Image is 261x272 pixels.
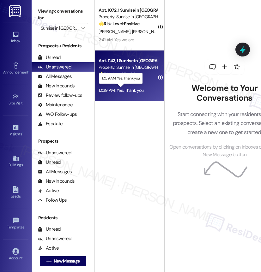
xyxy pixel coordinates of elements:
[38,226,61,233] div: Unread
[3,153,28,170] a: Buildings
[38,54,61,61] div: Unread
[38,102,73,108] div: Maintenance
[99,87,143,93] div: 12:39 AM: Yes. Thank you
[99,21,139,27] strong: 🌟 Risk Level: Positive
[32,138,94,145] div: Prospects
[41,23,78,33] input: All communities
[9,5,22,17] img: ResiDesk Logo
[32,43,94,49] div: Prospects + Residents
[132,29,164,34] span: [PERSON_NAME]
[23,100,24,104] span: •
[99,37,134,43] div: 2:41 AM: Yes we are
[3,91,28,108] a: Site Visit •
[40,256,87,266] button: New Message
[46,259,51,264] i: 
[99,7,157,14] div: Apt. 1072, 1 Sunrise in [GEOGRAPHIC_DATA]
[3,246,28,263] a: Account
[3,29,28,46] a: Inbox
[99,64,157,71] div: Property: Sunrise in [GEOGRAPHIC_DATA]
[99,79,130,85] span: [PERSON_NAME]
[38,150,71,156] div: Unanswered
[38,245,59,251] div: Active
[99,29,132,34] span: [PERSON_NAME]
[38,92,82,99] div: Review follow-ups
[3,215,28,232] a: Templates •
[32,215,94,221] div: Residents
[38,159,61,166] div: Unread
[38,121,63,127] div: Escalate
[22,131,23,135] span: •
[28,69,29,74] span: •
[38,6,88,23] label: Viewing conversations for
[99,57,157,64] div: Apt. 1143, 1 Sunrise in [GEOGRAPHIC_DATA]
[38,73,72,80] div: All Messages
[38,64,71,70] div: Unanswered
[102,76,140,81] p: 12:39 AM: Yes. Thank you
[99,14,157,20] div: Property: Sunrise in [GEOGRAPHIC_DATA]
[38,197,67,204] div: Follow Ups
[38,169,72,175] div: All Messages
[3,122,28,139] a: Insights •
[38,83,75,89] div: New Inbounds
[38,235,71,242] div: Unanswered
[24,224,25,228] span: •
[38,178,75,185] div: New Inbounds
[54,258,80,264] span: New Message
[38,111,77,118] div: WO Follow-ups
[38,187,59,194] div: Active
[81,26,85,31] i: 
[3,184,28,201] a: Leads
[99,71,139,77] strong: 🌟 Risk Level: Positive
